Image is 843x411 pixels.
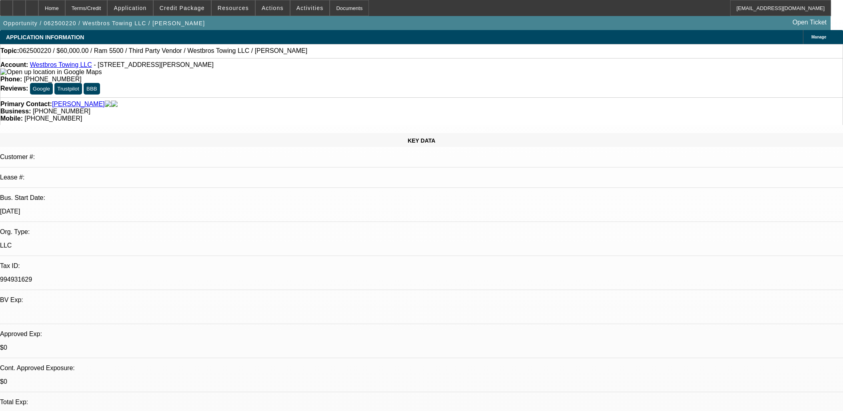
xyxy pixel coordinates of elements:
strong: Phone: [0,76,22,83]
button: Activities [290,0,330,16]
a: [PERSON_NAME] [52,101,105,108]
span: [PHONE_NUMBER] [33,108,90,115]
button: Application [108,0,152,16]
strong: Reviews: [0,85,28,92]
button: Trustpilot [54,83,82,95]
span: 062500220 / $60,000.00 / Ram 5500 / Third Party Vendor / Westbros Towing LLC / [PERSON_NAME] [19,47,307,54]
strong: Primary Contact: [0,101,52,108]
strong: Topic: [0,47,19,54]
strong: Account: [0,61,28,68]
button: Google [30,83,53,95]
img: linkedin-icon.png [111,101,118,108]
span: Activities [296,5,324,11]
span: - [STREET_ADDRESS][PERSON_NAME] [94,61,214,68]
span: Opportunity / 062500220 / Westbros Towing LLC / [PERSON_NAME] [3,20,205,26]
a: Westbros Towing LLC [30,61,92,68]
span: APPLICATION INFORMATION [6,34,84,40]
span: [PHONE_NUMBER] [24,115,82,122]
button: BBB [84,83,100,95]
span: Credit Package [160,5,205,11]
strong: Business: [0,108,31,115]
a: View Google Maps [0,68,102,75]
button: Actions [256,0,290,16]
span: Manage [811,35,826,39]
img: facebook-icon.png [105,101,111,108]
button: Credit Package [154,0,211,16]
span: Actions [262,5,284,11]
a: Open Ticket [789,16,830,29]
strong: Mobile: [0,115,23,122]
span: Resources [218,5,249,11]
span: Application [114,5,146,11]
span: KEY DATA [408,137,435,144]
span: [PHONE_NUMBER] [24,76,82,83]
button: Resources [212,0,255,16]
img: Open up location in Google Maps [0,68,102,76]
